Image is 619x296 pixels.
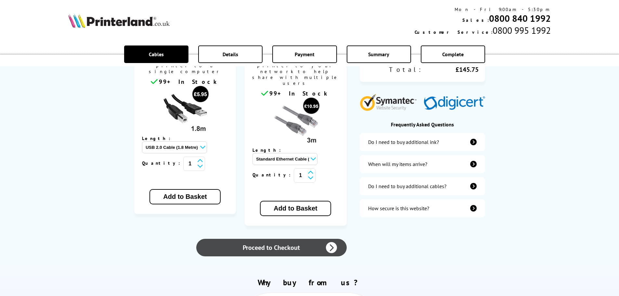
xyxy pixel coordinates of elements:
[368,161,427,167] div: When will my items arrive?
[260,201,331,216] button: Add to Basket
[442,51,464,58] span: Complete
[415,6,551,12] div: Mon - Fri 9:00am - 5:30pm
[368,51,389,58] span: Summary
[360,177,485,195] a: additional-cables
[196,239,346,256] a: Proceed to Checkout
[161,85,209,134] img: usb cable
[462,17,489,23] span: Sales:
[142,135,177,141] span: Length:
[142,160,183,166] span: Quantity:
[360,133,485,151] a: additional-ink
[360,199,485,217] a: secure-website
[368,139,439,145] div: Do I need to buy additional ink?
[252,172,294,178] span: Quantity:
[360,92,421,111] img: Symantec Website Security
[424,96,485,111] img: Digicert
[368,183,446,189] div: Do I need to buy additional cables?
[149,189,220,204] button: Add to Basket
[368,205,429,212] div: How secure is this website?
[252,147,287,153] span: Length:
[366,65,422,74] div: Total:
[159,78,219,85] span: 99+ In Stock
[271,97,320,146] img: Ethernet cable
[489,12,551,24] a: 0800 840 1992
[223,51,238,58] span: Details
[149,51,164,58] span: Cables
[493,24,551,36] span: 0800 995 1992
[295,51,315,58] span: Payment
[248,55,343,89] span: Connects your printer to your network to help share with multiple users
[68,277,551,288] h2: Why buy from us?
[360,121,485,128] div: Frequently Asked Questions
[415,29,493,35] span: Customer Service:
[68,14,170,28] img: Printerland Logo
[269,90,330,97] span: 99+ In Stock
[422,65,479,74] div: £145.75
[360,155,485,173] a: items-arrive
[137,55,233,78] span: Connects your printer to a single computer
